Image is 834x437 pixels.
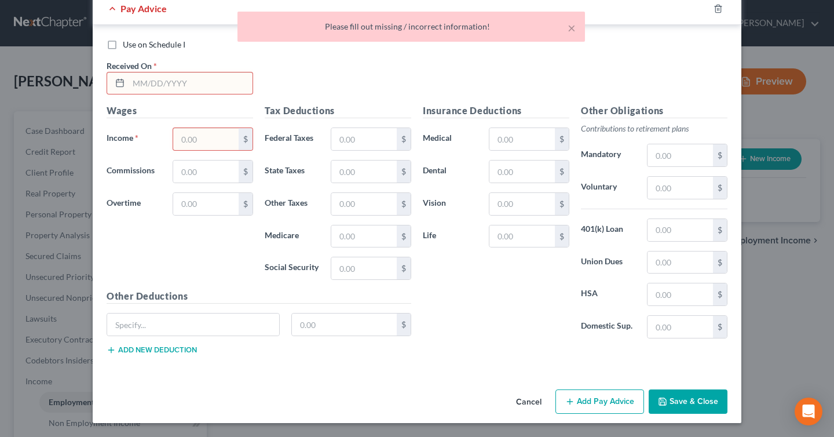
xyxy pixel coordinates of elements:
label: Life [417,225,483,248]
h5: Other Obligations [581,104,727,118]
input: 0.00 [331,257,397,279]
button: Save & Close [649,389,727,414]
label: Dental [417,160,483,183]
input: 0.00 [489,193,555,215]
label: Commissions [101,160,167,183]
label: Social Security [259,257,325,280]
input: 0.00 [331,161,397,183]
input: 0.00 [648,316,713,338]
div: $ [713,177,727,199]
input: 0.00 [489,128,555,150]
input: 0.00 [173,193,239,215]
div: $ [713,252,727,274]
div: $ [555,128,569,150]
div: $ [713,219,727,241]
div: Please fill out missing / incorrect information! [247,21,576,32]
label: Overtime [101,192,167,216]
div: $ [397,128,411,150]
label: 401(k) Loan [575,218,641,242]
label: Other Taxes [259,192,325,216]
label: State Taxes [259,160,325,183]
button: Cancel [507,391,551,414]
input: 0.00 [173,128,239,150]
div: $ [239,161,253,183]
input: 0.00 [331,193,397,215]
button: Add new deduction [107,345,197,355]
input: 0.00 [648,252,713,274]
p: Contributions to retirement plans [581,123,727,134]
label: Medical [417,128,483,151]
input: 0.00 [648,177,713,199]
button: × [568,21,576,35]
span: Use on Schedule I [123,39,185,49]
input: 0.00 [648,283,713,305]
label: Mandatory [575,144,641,167]
label: Medicare [259,225,325,248]
h5: Other Deductions [107,289,411,304]
div: Open Intercom Messenger [795,398,822,425]
input: 0.00 [489,161,555,183]
input: 0.00 [489,225,555,247]
input: 0.00 [648,219,713,241]
span: Pay Advice [120,3,167,14]
div: $ [713,283,727,305]
label: Domestic Sup. [575,315,641,338]
span: Received On [107,61,152,71]
h5: Tax Deductions [265,104,411,118]
div: $ [713,144,727,166]
input: 0.00 [648,144,713,166]
input: 0.00 [331,128,397,150]
div: $ [555,225,569,247]
input: 0.00 [331,225,397,247]
input: MM/DD/YYYY [129,72,253,94]
div: $ [555,193,569,215]
label: Voluntary [575,176,641,199]
div: $ [397,314,411,336]
div: $ [397,257,411,279]
div: $ [713,316,727,338]
div: $ [239,193,253,215]
label: Union Dues [575,251,641,274]
div: $ [397,225,411,247]
input: 0.00 [173,161,239,183]
span: Income [107,133,133,143]
div: $ [397,193,411,215]
h5: Insurance Deductions [423,104,569,118]
label: Vision [417,192,483,216]
h5: Wages [107,104,253,118]
input: 0.00 [292,314,397,336]
div: $ [555,161,569,183]
div: $ [239,128,253,150]
div: $ [397,161,411,183]
label: HSA [575,283,641,306]
button: Add Pay Advice [555,389,644,414]
input: Specify... [107,314,279,336]
label: Federal Taxes [259,128,325,151]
